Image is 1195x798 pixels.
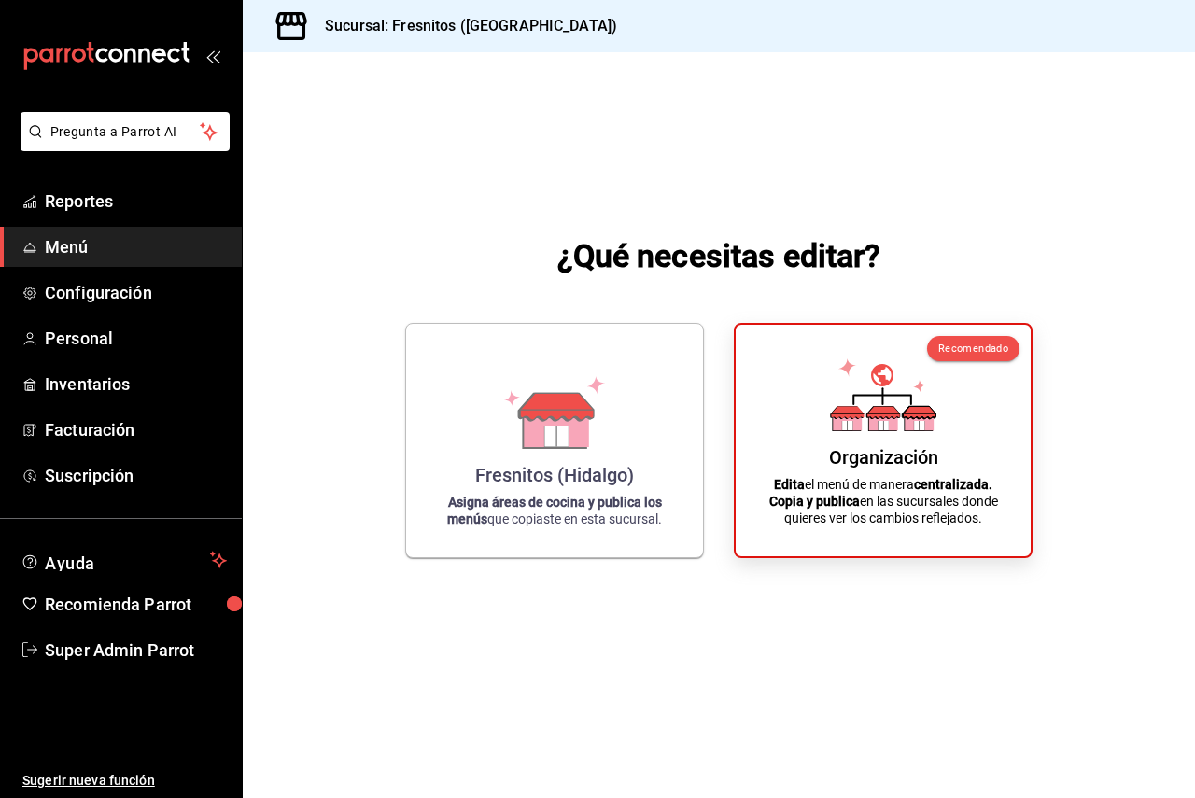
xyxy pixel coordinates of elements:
[45,592,227,617] span: Recomienda Parrot
[475,464,634,486] div: Fresnitos (Hidalgo)
[45,637,227,663] span: Super Admin Parrot
[310,15,617,37] h3: Sucursal: Fresnitos ([GEOGRAPHIC_DATA])
[914,477,992,492] strong: centralizada.
[45,280,227,305] span: Configuración
[429,494,681,527] p: que copiaste en esta sucursal.
[938,343,1008,355] span: Recomendado
[45,463,227,488] span: Suscripción
[45,549,203,571] span: Ayuda
[829,446,938,469] div: Organización
[557,233,881,278] h1: ¿Qué necesitas editar?
[45,326,227,351] span: Personal
[22,771,227,791] span: Sugerir nueva función
[45,189,227,214] span: Reportes
[13,135,230,155] a: Pregunta a Parrot AI
[21,112,230,151] button: Pregunta a Parrot AI
[205,49,220,63] button: open_drawer_menu
[774,477,805,492] strong: Edita
[45,417,227,442] span: Facturación
[45,371,227,397] span: Inventarios
[447,495,662,526] strong: Asigna áreas de cocina y publica los menús
[769,494,860,509] strong: Copia y publica
[50,122,201,142] span: Pregunta a Parrot AI
[758,476,1008,526] p: el menú de manera en las sucursales donde quieres ver los cambios reflejados.
[45,234,227,259] span: Menú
